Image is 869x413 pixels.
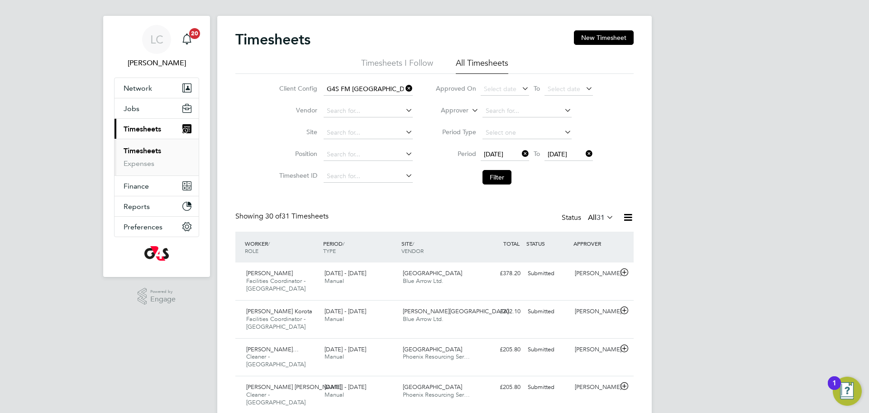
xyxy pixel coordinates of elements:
[325,277,344,285] span: Manual
[574,30,634,45] button: New Timesheet
[150,288,176,296] span: Powered by
[103,16,210,277] nav: Main navigation
[412,240,414,247] span: /
[144,246,169,261] img: g4s-logo-retina.png
[482,126,572,139] input: Select one
[124,223,162,231] span: Preferences
[571,342,618,357] div: [PERSON_NAME]
[482,170,511,185] button: Filter
[325,307,366,315] span: [DATE] - [DATE]
[524,304,571,319] div: Submitted
[325,391,344,398] span: Manual
[503,240,520,247] span: TOTAL
[324,170,413,183] input: Search for...
[548,85,580,93] span: Select date
[324,126,413,139] input: Search for...
[435,84,476,92] label: Approved On
[531,83,543,94] span: To
[343,240,344,247] span: /
[403,353,470,360] span: Phoenix Resourcing Ser…
[524,235,571,252] div: STATUS
[321,235,399,259] div: PERIOD
[124,202,150,211] span: Reports
[246,315,306,330] span: Facilities Coordinator - [GEOGRAPHIC_DATA]
[114,246,199,261] a: Go to home page
[114,58,199,68] span: Lilingxi Chen
[597,213,605,222] span: 31
[477,342,524,357] div: £205.80
[268,240,270,247] span: /
[115,139,199,175] div: Timesheets
[403,315,444,323] span: Blue Arrow Ltd.
[403,345,462,353] span: [GEOGRAPHIC_DATA]
[178,25,196,54] a: 20
[833,377,862,406] button: Open Resource Center, 1 new notification
[477,380,524,395] div: £205.80
[265,212,329,221] span: 31 Timesheets
[277,84,317,92] label: Client Config
[246,383,341,391] span: [PERSON_NAME] [PERSON_NAME]
[832,383,836,395] div: 1
[189,28,200,39] span: 20
[325,353,344,360] span: Manual
[524,342,571,357] div: Submitted
[235,30,310,49] h2: Timesheets
[524,266,571,281] div: Submitted
[325,269,366,277] span: [DATE] - [DATE]
[401,247,424,254] span: VENDOR
[571,266,618,281] div: [PERSON_NAME]
[435,150,476,158] label: Period
[324,83,413,96] input: Search for...
[246,277,306,292] span: Facilities Coordinator - [GEOGRAPHIC_DATA]
[124,104,139,113] span: Jobs
[277,171,317,180] label: Timesheet ID
[548,150,567,158] span: [DATE]
[245,247,258,254] span: ROLE
[138,288,176,305] a: Powered byEngage
[246,307,312,315] span: [PERSON_NAME] Korota
[150,34,163,45] span: LC
[324,148,413,161] input: Search for...
[243,235,321,259] div: WORKER
[150,296,176,303] span: Engage
[484,150,503,158] span: [DATE]
[403,307,509,315] span: [PERSON_NAME][GEOGRAPHIC_DATA]
[403,391,470,398] span: Phoenix Resourcing Ser…
[246,353,306,368] span: Cleaner - [GEOGRAPHIC_DATA]
[323,247,336,254] span: TYPE
[115,196,199,216] button: Reports
[403,383,462,391] span: [GEOGRAPHIC_DATA]
[571,380,618,395] div: [PERSON_NAME]
[325,315,344,323] span: Manual
[435,128,476,136] label: Period Type
[428,106,468,115] label: Approver
[403,277,444,285] span: Blue Arrow Ltd.
[562,212,616,224] div: Status
[325,345,366,353] span: [DATE] - [DATE]
[361,58,433,74] li: Timesheets I Follow
[482,105,572,117] input: Search for...
[115,98,199,118] button: Jobs
[277,128,317,136] label: Site
[124,125,161,133] span: Timesheets
[124,159,154,168] a: Expenses
[477,304,524,319] div: £202.10
[456,58,508,74] li: All Timesheets
[588,213,614,222] label: All
[246,269,293,277] span: [PERSON_NAME]
[571,304,618,319] div: [PERSON_NAME]
[246,345,299,353] span: [PERSON_NAME]…
[246,391,306,406] span: Cleaner - [GEOGRAPHIC_DATA]
[477,266,524,281] div: £378.20
[399,235,477,259] div: SITE
[403,269,462,277] span: [GEOGRAPHIC_DATA]
[324,105,413,117] input: Search for...
[124,84,152,92] span: Network
[325,383,366,391] span: [DATE] - [DATE]
[124,182,149,190] span: Finance
[115,119,199,139] button: Timesheets
[571,235,618,252] div: APPROVER
[265,212,282,221] span: 30 of
[277,150,317,158] label: Position
[115,217,199,237] button: Preferences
